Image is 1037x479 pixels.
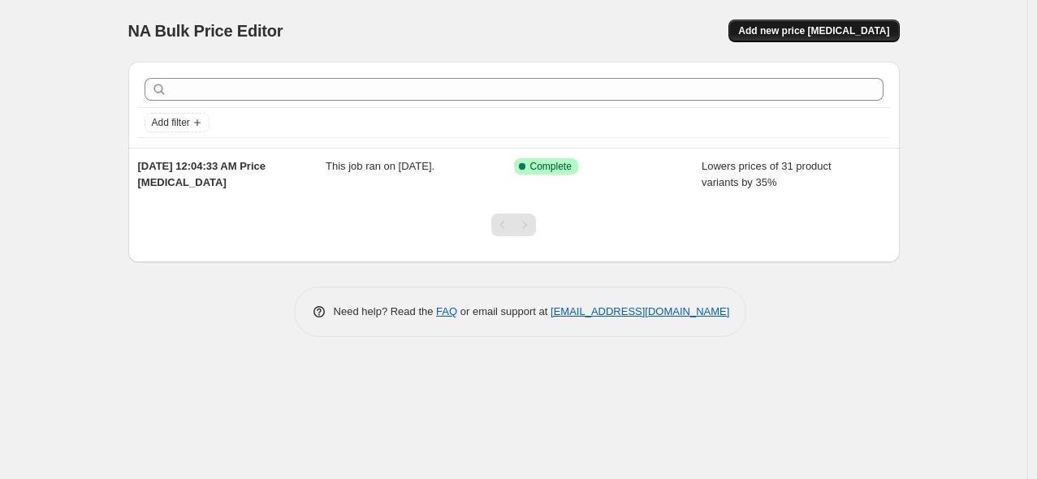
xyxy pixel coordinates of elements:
[145,113,210,132] button: Add filter
[728,19,899,42] button: Add new price [MEDICAL_DATA]
[702,160,832,188] span: Lowers prices of 31 product variants by 35%
[152,116,190,129] span: Add filter
[530,160,572,173] span: Complete
[326,160,434,172] span: This job ran on [DATE].
[436,305,457,317] a: FAQ
[551,305,729,317] a: [EMAIL_ADDRESS][DOMAIN_NAME]
[128,22,283,40] span: NA Bulk Price Editor
[491,214,536,236] nav: Pagination
[457,305,551,317] span: or email support at
[738,24,889,37] span: Add new price [MEDICAL_DATA]
[138,160,266,188] span: [DATE] 12:04:33 AM Price [MEDICAL_DATA]
[334,305,437,317] span: Need help? Read the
